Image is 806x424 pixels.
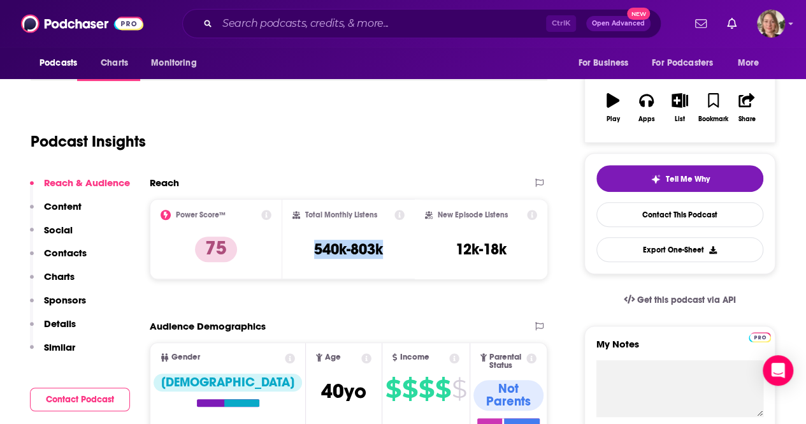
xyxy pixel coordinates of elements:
div: Search podcasts, credits, & more... [182,9,661,38]
button: tell me why sparkleTell Me Why [596,165,763,192]
h3: 540k-803k [314,240,383,259]
h1: Podcast Insights [31,132,146,151]
span: Charts [101,54,128,72]
span: 40 yo [321,379,366,404]
span: Open Advanced [592,20,645,27]
button: open menu [644,51,731,75]
span: $ [385,379,401,399]
p: Similar [44,341,75,353]
button: Show profile menu [757,10,785,38]
span: $ [402,379,417,399]
div: Share [738,115,755,123]
a: Contact This Podcast [596,202,763,227]
button: Share [730,85,763,131]
span: Monitoring [151,54,196,72]
p: Charts [44,270,75,282]
span: Ctrl K [546,15,576,32]
p: Content [44,200,82,212]
button: open menu [31,51,94,75]
span: More [738,54,759,72]
span: Podcasts [40,54,77,72]
p: 75 [195,237,237,262]
div: Bookmark [698,115,728,123]
label: My Notes [596,338,763,360]
span: Tell Me Why [666,174,710,184]
a: Get this podcast via API [614,284,746,316]
img: tell me why sparkle [651,174,661,184]
span: Age [325,353,341,362]
button: Contacts [30,247,87,270]
span: For Podcasters [652,54,713,72]
span: Get this podcast via API [637,295,736,305]
span: For Business [578,54,628,72]
a: Show notifications dropdown [722,13,742,34]
a: Show notifications dropdown [690,13,712,34]
h2: Reach [150,177,179,189]
p: Reach & Audience [44,177,130,189]
span: Logged in as AriFortierPr [757,10,785,38]
span: Gender [171,353,200,362]
h2: Total Monthly Listens [305,210,377,219]
h3: 12k-18k [456,240,507,259]
h2: Audience Demographics [150,320,266,332]
h2: Power Score™ [176,210,226,219]
a: Pro website [749,330,771,342]
div: List [675,115,685,123]
a: Charts [92,51,136,75]
span: Income [399,353,429,362]
span: Parental Status [489,353,524,370]
div: Play [607,115,620,123]
button: List [663,85,696,131]
div: Open Intercom Messenger [763,355,793,386]
button: Similar [30,341,75,365]
p: Details [44,318,76,330]
div: Not Parents [473,380,543,411]
input: Search podcasts, credits, & more... [217,13,546,34]
div: Apps [638,115,655,123]
button: Content [30,200,82,224]
img: User Profile [757,10,785,38]
button: Apps [630,85,663,131]
div: [DEMOGRAPHIC_DATA] [154,374,302,391]
p: Sponsors [44,294,86,306]
button: Sponsors [30,294,86,318]
button: open menu [729,51,775,75]
button: Details [30,318,76,341]
span: $ [419,379,434,399]
button: Bookmark [696,85,730,131]
button: Open AdvancedNew [586,16,651,31]
button: Reach & Audience [30,177,130,200]
button: Charts [30,270,75,294]
button: Play [596,85,630,131]
p: Social [44,224,73,236]
button: open menu [569,51,644,75]
button: Contact Podcast [30,388,130,411]
h2: New Episode Listens [438,210,508,219]
span: $ [435,379,450,399]
p: Contacts [44,247,87,259]
button: open menu [142,51,213,75]
span: $ [452,379,466,399]
button: Social [30,224,73,247]
img: Podchaser - Follow, Share and Rate Podcasts [21,11,143,36]
button: Export One-Sheet [596,237,763,262]
img: Podchaser Pro [749,332,771,342]
span: New [627,8,650,20]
